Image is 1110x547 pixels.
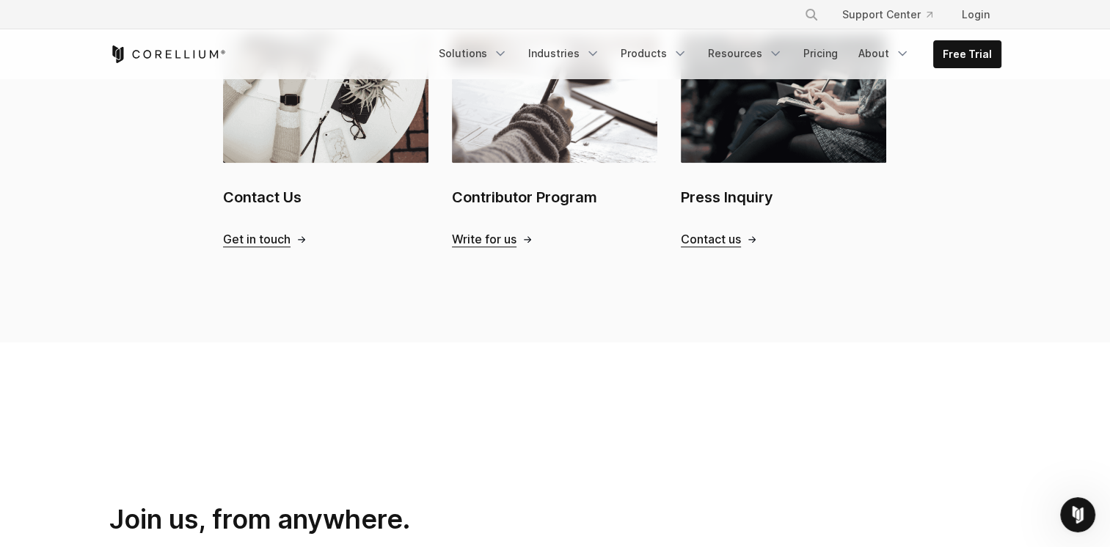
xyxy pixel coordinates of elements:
[223,232,291,247] span: Get in touch
[830,1,944,28] a: Support Center
[850,40,919,67] a: About
[452,34,657,162] img: Contributor Program
[109,503,485,536] h2: Join us, from anywhere.
[1060,497,1095,532] iframe: Intercom live chat
[950,1,1001,28] a: Login
[223,34,428,246] a: Contact Us Contact Us Get in touch
[934,41,1001,67] a: Free Trial
[612,40,696,67] a: Products
[681,232,741,247] span: Contact us
[430,40,516,67] a: Solutions
[109,45,226,63] a: Corellium Home
[452,232,516,247] span: Write for us
[798,1,825,28] button: Search
[223,186,428,208] h2: Contact Us
[223,34,428,162] img: Contact Us
[519,40,609,67] a: Industries
[452,34,657,246] a: Contributor Program Contributor Program Write for us
[681,34,886,246] a: Press Inquiry Press Inquiry Contact us
[452,186,657,208] h2: Contributor Program
[699,40,792,67] a: Resources
[681,34,886,162] img: Press Inquiry
[681,186,886,208] h2: Press Inquiry
[795,40,847,67] a: Pricing
[430,40,1001,68] div: Navigation Menu
[786,1,1001,28] div: Navigation Menu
